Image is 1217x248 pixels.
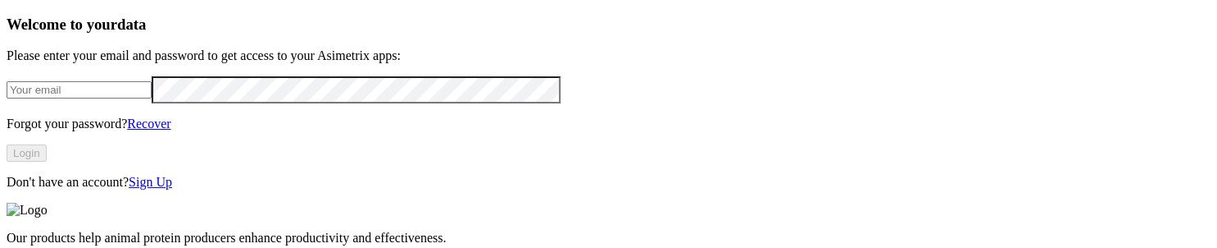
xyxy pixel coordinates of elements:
[7,117,1210,131] p: Forgot your password?
[7,203,48,218] img: Logo
[7,145,47,162] button: Login
[7,81,152,99] input: Your email
[7,175,1210,190] p: Don't have an account?
[7,16,1210,34] h3: Welcome to your
[117,16,146,33] span: data
[7,48,1210,63] p: Please enter your email and password to get access to your Asimetrix apps:
[7,231,1210,246] p: Our products help animal protein producers enhance productivity and effectiveness.
[129,175,172,189] a: Sign Up
[127,117,170,131] a: Recover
